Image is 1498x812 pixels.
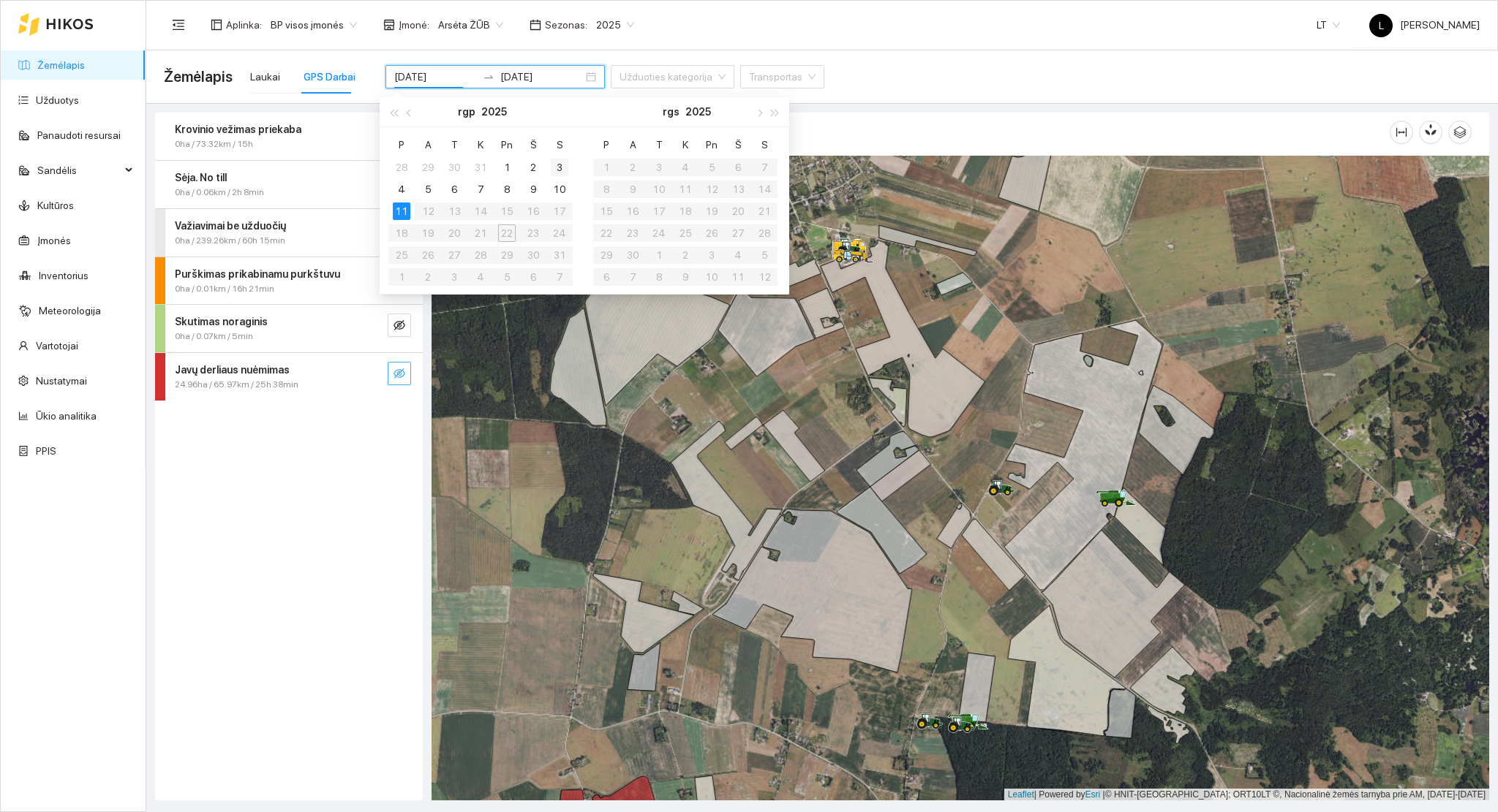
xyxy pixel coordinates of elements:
[39,270,89,281] a: Inventorius
[1004,789,1489,801] div: | Powered by © HNIT-[GEOGRAPHIC_DATA]; ORT10LT ©, Nacionalinė žemės tarnyba prie AM, [DATE]-[DATE]
[175,234,285,248] span: 0ha / 239.26km / 60h 15min
[494,156,520,178] td: 2025-08-01
[304,69,355,85] div: GPS Darbai
[37,129,121,141] a: Panaudoti resursai
[394,69,477,85] input: Pradžios data
[672,133,699,156] th: K
[751,133,778,156] th: S
[388,362,411,385] button: eye-invisible
[725,133,751,156] th: Š
[498,159,516,176] div: 1
[155,161,423,208] div: Sėja. No till0ha / 0.06km / 2h 8mineye-invisible
[226,17,262,33] span: Aplinka :
[415,156,441,178] td: 2025-07-29
[483,71,494,83] span: swap-right
[441,133,467,156] th: T
[39,305,101,316] a: Meteorologija
[620,133,646,156] th: A
[36,445,56,457] a: PPIS
[663,97,680,126] button: rgs
[1085,789,1101,800] a: Esri
[155,353,423,401] div: Javų derliaus nuėmimas24.96ha / 65.97km / 25h 38mineye-invisible
[36,375,87,387] a: Nustatymai
[483,71,494,83] span: to
[546,156,573,178] td: 2025-08-03
[394,368,405,382] span: eye-invisible
[415,178,441,200] td: 2025-08-05
[546,133,573,156] th: S
[1390,126,1412,138] span: column-width
[393,202,410,220] div: 11
[175,186,264,200] span: 0ha / 0.06km / 2h 8min
[520,178,546,200] td: 2025-08-09
[175,330,253,344] span: 0ha / 0.07km / 5min
[271,14,357,36] span: BP visos įmonės
[1379,14,1384,37] span: L
[250,69,280,85] div: Laukai
[399,17,429,33] span: Įmonė :
[175,137,253,151] span: 0ha / 73.32km / 15h
[646,133,672,156] th: T
[394,319,405,333] span: eye-invisible
[1369,19,1480,31] span: [PERSON_NAME]
[36,94,79,106] a: Užduotys
[393,181,410,198] div: 4
[175,316,268,327] strong: Skutimas noraginis
[1008,789,1034,800] a: Leaflet
[685,97,711,126] button: 2025
[175,282,274,296] span: 0ha / 0.01km / 16h 21min
[36,340,78,352] a: Vartotojai
[494,133,520,156] th: Pn
[1390,121,1413,144] button: column-width
[155,257,423,305] div: Purškimas prikabinamu purkštuvu0ha / 0.01km / 16h 21mineye-invisible
[530,19,541,31] span: calendar
[481,97,507,126] button: 2025
[155,113,423,160] div: Krovinio vežimas priekaba0ha / 73.32km / 15heye-invisible
[546,178,573,200] td: 2025-08-10
[388,200,415,222] td: 2025-08-11
[388,133,415,156] th: P
[458,97,475,126] button: rgp
[393,159,410,176] div: 28
[164,65,233,88] span: Žemėlapis
[37,200,74,211] a: Kultūros
[388,314,411,337] button: eye-invisible
[441,156,467,178] td: 2025-07-30
[445,181,463,198] div: 6
[37,59,85,71] a: Žemėlapis
[172,18,185,31] span: menu-fold
[155,209,423,257] div: Važiavimai be užduočių0ha / 239.26km / 60h 15mineye-invisible
[383,19,395,31] span: shop
[175,172,227,183] strong: Sėja. No till
[37,235,71,246] a: Įmonės
[164,10,193,39] button: menu-fold
[419,159,437,176] div: 29
[415,133,441,156] th: A
[438,14,503,36] span: Arsėta ŽŪB
[500,69,583,85] input: Pabaigos data
[524,159,542,176] div: 2
[155,305,423,352] div: Skutimas noraginis0ha / 0.07km / 5mineye-invisible
[211,19,222,31] span: layout
[551,181,568,198] div: 10
[520,133,546,156] th: Š
[467,156,494,178] td: 2025-07-31
[1103,789,1105,800] span: |
[467,178,494,200] td: 2025-08-07
[441,178,467,200] td: 2025-08-06
[419,181,437,198] div: 5
[545,17,587,33] span: Sezonas :
[37,156,121,185] span: Sandėlis
[175,124,301,135] strong: Krovinio vežimas priekaba
[551,159,568,176] div: 3
[472,181,489,198] div: 7
[699,133,725,156] th: Pn
[1317,14,1340,36] span: LT
[445,159,463,176] div: 30
[524,181,542,198] div: 9
[520,156,546,178] td: 2025-08-02
[494,178,520,200] td: 2025-08-08
[175,268,340,280] strong: Purškimas prikabinamu purkštuvu
[175,378,298,392] span: 24.96ha / 65.97km / 25h 38min
[449,111,1390,153] div: Žemėlapis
